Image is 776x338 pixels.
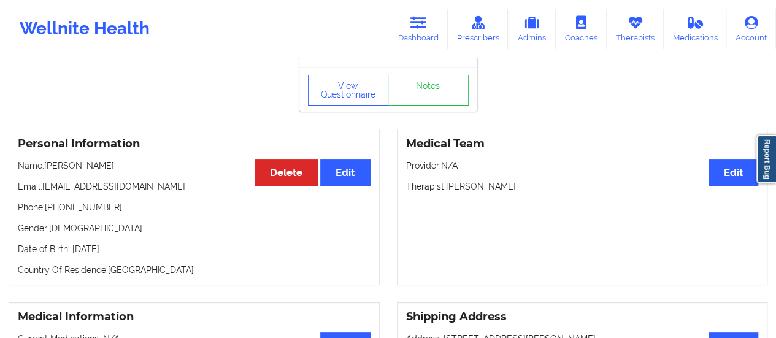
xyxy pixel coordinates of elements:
[508,9,556,49] a: Admins
[18,201,371,213] p: Phone: [PHONE_NUMBER]
[388,75,469,106] a: Notes
[607,9,664,49] a: Therapists
[18,243,371,255] p: Date of Birth: [DATE]
[18,264,371,276] p: Country Of Residence: [GEOGRAPHIC_DATA]
[756,135,776,183] a: Report Bug
[18,137,371,151] h3: Personal Information
[664,9,727,49] a: Medications
[18,310,371,324] h3: Medical Information
[709,159,758,186] button: Edit
[255,159,318,186] button: Delete
[18,222,371,234] p: Gender: [DEMOGRAPHIC_DATA]
[389,9,448,49] a: Dashboard
[18,159,371,172] p: Name: [PERSON_NAME]
[18,180,371,193] p: Email: [EMAIL_ADDRESS][DOMAIN_NAME]
[726,9,776,49] a: Account
[406,137,759,151] h3: Medical Team
[406,180,759,193] p: Therapist: [PERSON_NAME]
[406,310,759,324] h3: Shipping Address
[320,159,370,186] button: Edit
[556,9,607,49] a: Coaches
[308,75,389,106] button: View Questionnaire
[448,9,509,49] a: Prescribers
[406,159,759,172] p: Provider: N/A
